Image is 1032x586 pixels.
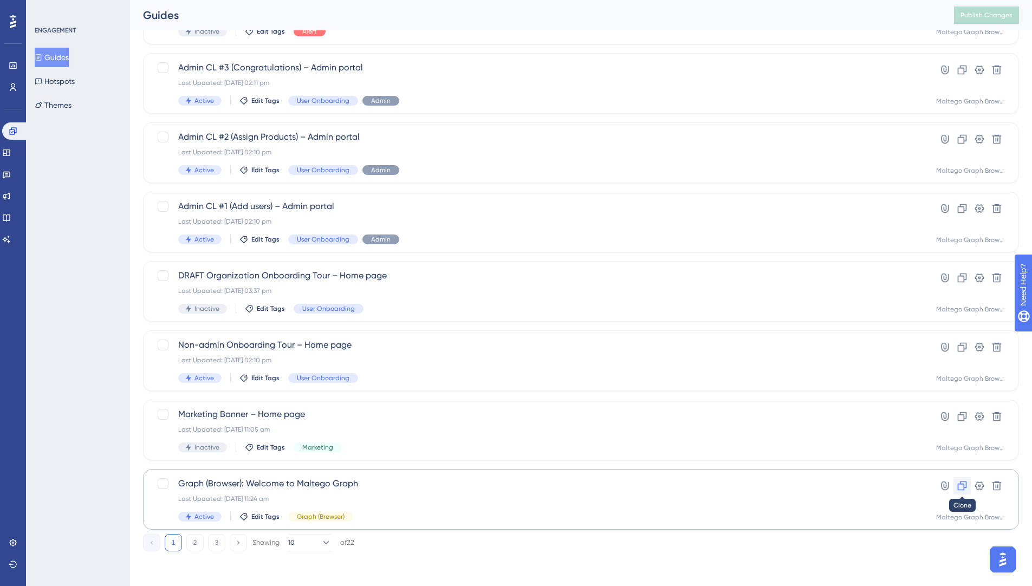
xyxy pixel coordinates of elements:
[178,269,897,282] span: DRAFT Organization Onboarding Tour – Home page
[288,534,332,551] button: 10
[178,477,897,490] span: Graph (Browser): Welcome to Maltego Graph
[178,408,897,421] span: Marketing Banner – Home page
[245,443,285,452] button: Edit Tags
[194,96,214,105] span: Active
[252,538,280,548] div: Showing
[165,534,182,551] button: 1
[194,166,214,174] span: Active
[35,95,72,115] button: Themes
[208,534,225,551] button: 3
[251,374,280,382] span: Edit Tags
[194,512,214,521] span: Active
[25,3,68,16] span: Need Help?
[302,443,333,452] span: Marketing
[251,166,280,174] span: Edit Tags
[936,97,1005,106] div: Maltego Graph Browser
[178,494,897,503] div: Last Updated: [DATE] 11:24 am
[178,148,897,157] div: Last Updated: [DATE] 02:10 pm
[245,304,285,313] button: Edit Tags
[288,538,295,547] span: 10
[245,27,285,36] button: Edit Tags
[936,236,1005,244] div: Maltego Graph Browser
[251,235,280,244] span: Edit Tags
[936,444,1005,452] div: Maltego Graph Browser
[257,443,285,452] span: Edit Tags
[239,374,280,382] button: Edit Tags
[143,8,927,23] div: Guides
[302,27,317,36] span: Alert
[186,534,204,551] button: 2
[936,28,1005,36] div: Maltego Graph Browser
[297,512,345,521] span: Graph (Browser)
[251,512,280,521] span: Edit Tags
[936,513,1005,522] div: Maltego Graph Browser
[194,443,219,452] span: Inactive
[297,374,349,382] span: User Onboarding
[35,48,69,67] button: Guides
[239,512,280,521] button: Edit Tags
[251,96,280,105] span: Edit Tags
[239,96,280,105] button: Edit Tags
[371,166,391,174] span: Admin
[239,235,280,244] button: Edit Tags
[239,166,280,174] button: Edit Tags
[297,235,349,244] span: User Onboarding
[257,27,285,36] span: Edit Tags
[257,304,285,313] span: Edit Tags
[194,374,214,382] span: Active
[178,287,897,295] div: Last Updated: [DATE] 03:37 pm
[178,338,897,351] span: Non-admin Onboarding Tour – Home page
[35,71,75,91] button: Hotspots
[178,79,897,87] div: Last Updated: [DATE] 02:11 pm
[986,543,1019,576] iframe: UserGuiding AI Assistant Launcher
[194,304,219,313] span: Inactive
[302,304,355,313] span: User Onboarding
[960,11,1012,19] span: Publish Changes
[340,538,354,548] div: of 22
[936,305,1005,314] div: Maltego Graph Browser
[954,6,1019,24] button: Publish Changes
[194,27,219,36] span: Inactive
[371,96,391,105] span: Admin
[297,96,349,105] span: User Onboarding
[35,26,76,35] div: ENGAGEMENT
[936,166,1005,175] div: Maltego Graph Browser
[178,131,897,144] span: Admin CL #2 (Assign Products) – Admin portal
[178,200,897,213] span: Admin CL #1 (Add users) – Admin portal
[371,235,391,244] span: Admin
[297,166,349,174] span: User Onboarding
[194,235,214,244] span: Active
[178,356,897,364] div: Last Updated: [DATE] 02:10 pm
[178,217,897,226] div: Last Updated: [DATE] 02:10 pm
[178,61,897,74] span: Admin CL #3 (Congratulations) – Admin portal
[936,374,1005,383] div: Maltego Graph Browser
[178,425,897,434] div: Last Updated: [DATE] 11:05 am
